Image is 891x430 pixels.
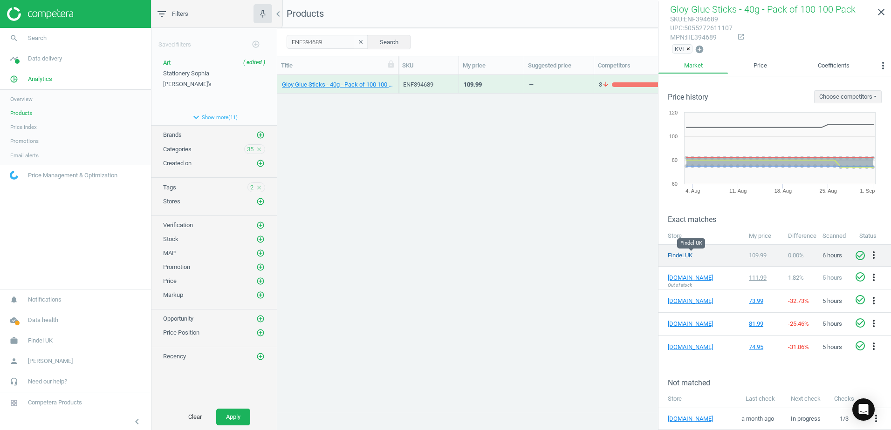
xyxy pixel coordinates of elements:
[282,81,393,89] a: Gloy Glue Sticks - 40g - Pack of 100 100 Pack
[672,181,678,187] text: 60
[256,235,265,244] button: add_circle_outline
[287,35,368,49] input: SKU/Title search
[728,58,792,74] a: Price
[256,290,265,300] button: add_circle_outline
[669,110,678,115] text: 120
[670,15,682,23] span: sku
[163,277,177,284] span: Price
[855,294,866,305] i: check_circle_outline
[695,45,704,54] i: add_circle
[855,271,866,282] i: check_circle_outline
[163,329,199,336] span: Price Position
[694,44,705,55] button: add_circle
[10,171,18,180] img: wGWNvw8QSZomAAAAABJRU5ErkJggg==
[357,39,364,45] i: clear
[820,188,837,194] tspan: 25. Aug
[793,58,875,74] a: Coefficients
[875,58,891,76] button: more_vert
[658,227,744,245] th: Store
[868,272,879,283] i: more_vert
[784,408,828,430] td: In progress
[281,61,394,70] div: Title
[256,146,262,153] i: close
[163,70,209,77] span: Stationery Sophia
[163,146,192,153] span: Categories
[658,58,728,74] a: Market
[822,343,842,350] span: 5 hours
[868,295,879,307] button: more_vert
[163,353,186,360] span: Recency
[10,95,33,103] span: Overview
[822,297,842,304] span: 5 hours
[668,378,891,387] h3: Not matched
[163,198,180,205] span: Stores
[5,352,23,370] i: person
[868,272,879,284] button: more_vert
[828,408,860,430] td: 1 / 3
[528,61,590,70] div: Suggested price
[5,291,23,309] i: notifications
[737,390,784,408] th: Last check
[28,316,58,324] span: Data health
[256,352,265,361] i: add_circle_outline
[788,320,809,327] span: -25.46 %
[163,222,193,228] span: Verification
[256,197,265,206] i: add_circle_outline
[868,295,879,306] i: more_vert
[788,274,804,281] span: 1.82 %
[658,390,737,408] th: Store
[28,171,117,180] span: Price Management & Optimization
[277,75,891,405] div: grid
[163,81,212,87] span: [PERSON_NAME]'s
[151,109,277,125] button: expand_moreShow more(11)
[788,252,804,259] span: 0.00 %
[256,184,262,191] i: close
[670,34,685,41] span: mpn
[868,249,879,262] button: more_vert
[256,276,265,286] button: add_circle_outline
[10,152,39,159] span: Email alerts
[10,137,39,145] span: Promotions
[868,318,879,329] i: more_vert
[28,296,62,304] span: Notifications
[669,134,678,139] text: 100
[876,7,887,18] i: close
[788,343,809,350] span: -31.86 %
[403,81,454,89] div: ENF394689
[256,131,265,139] i: add_circle_outline
[10,123,37,131] span: Price index
[686,46,690,53] span: ×
[668,274,714,282] a: [DOMAIN_NAME]
[243,59,265,67] div: ( edited )
[668,297,714,305] a: [DOMAIN_NAME]
[28,34,47,42] span: Search
[788,297,809,304] span: -32.73 %
[855,227,891,245] th: Status
[216,409,250,425] button: Apply
[5,373,23,390] i: headset_mic
[247,145,254,154] span: 35
[729,188,747,194] tspan: 11. Aug
[402,61,455,70] div: SKU
[855,340,866,351] i: check_circle_outline
[256,314,265,323] button: add_circle_outline
[463,61,520,70] div: My price
[749,320,779,328] div: 81.99
[860,188,875,194] tspan: 1. Sep
[5,70,23,88] i: pie_chart_outlined
[668,343,714,351] a: [DOMAIN_NAME]
[151,28,277,54] div: Saved filters
[529,81,534,92] div: —
[256,328,265,337] button: add_circle_outline
[852,398,875,421] div: Open Intercom Messenger
[668,251,714,260] a: Findel UK
[855,317,866,329] i: check_circle_outline
[783,227,818,245] th: Difference
[256,263,265,271] i: add_circle_outline
[28,336,53,345] span: Findel UK
[256,221,265,230] button: add_circle_outline
[668,415,724,423] a: [DOMAIN_NAME]
[10,109,32,117] span: Products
